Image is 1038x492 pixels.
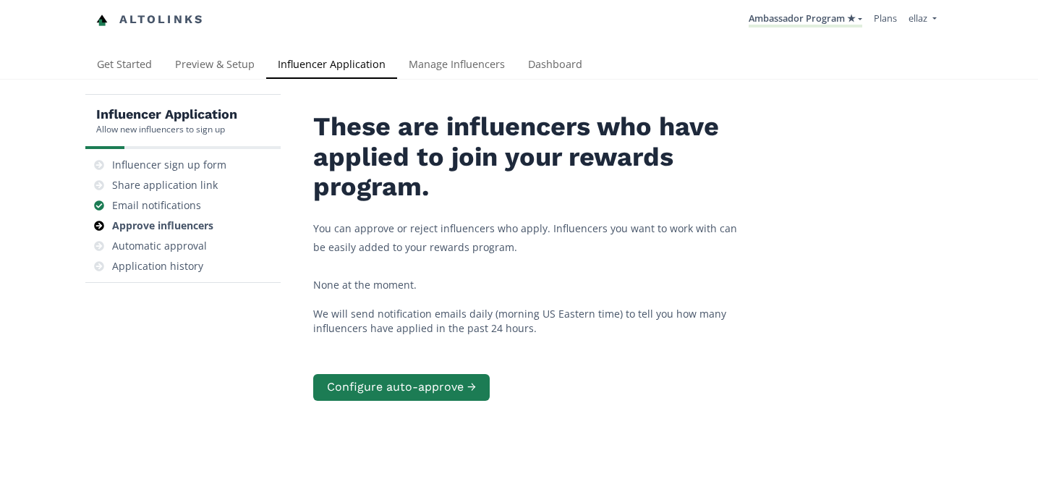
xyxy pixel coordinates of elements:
[313,278,747,336] div: None at the moment. We will send notification emails daily (morning US Eastern time) to tell you ...
[313,112,747,202] h2: These are influencers who have applied to join your rewards program.
[96,123,237,135] div: Allow new influencers to sign up
[14,14,61,58] iframe: chat widget
[909,12,936,28] a: ellaz
[749,12,862,27] a: Ambassador Program ★
[313,374,490,401] button: Configure auto-approve →
[163,51,266,80] a: Preview & Setup
[112,219,213,233] div: Approve influencers
[96,106,237,123] h5: Influencer Application
[112,198,201,213] div: Email notifications
[266,51,397,80] a: Influencer Application
[96,8,205,32] a: Altolinks
[909,12,927,25] span: ellaz
[313,219,747,255] p: You can approve or reject influencers who apply. Influencers you want to work with can be easily ...
[85,51,163,80] a: Get Started
[112,259,203,273] div: Application history
[112,158,226,172] div: Influencer sign up form
[96,14,108,26] img: favicon-32x32.png
[397,51,516,80] a: Manage Influencers
[112,239,207,253] div: Automatic approval
[874,12,897,25] a: Plans
[516,51,594,80] a: Dashboard
[112,178,218,192] div: Share application link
